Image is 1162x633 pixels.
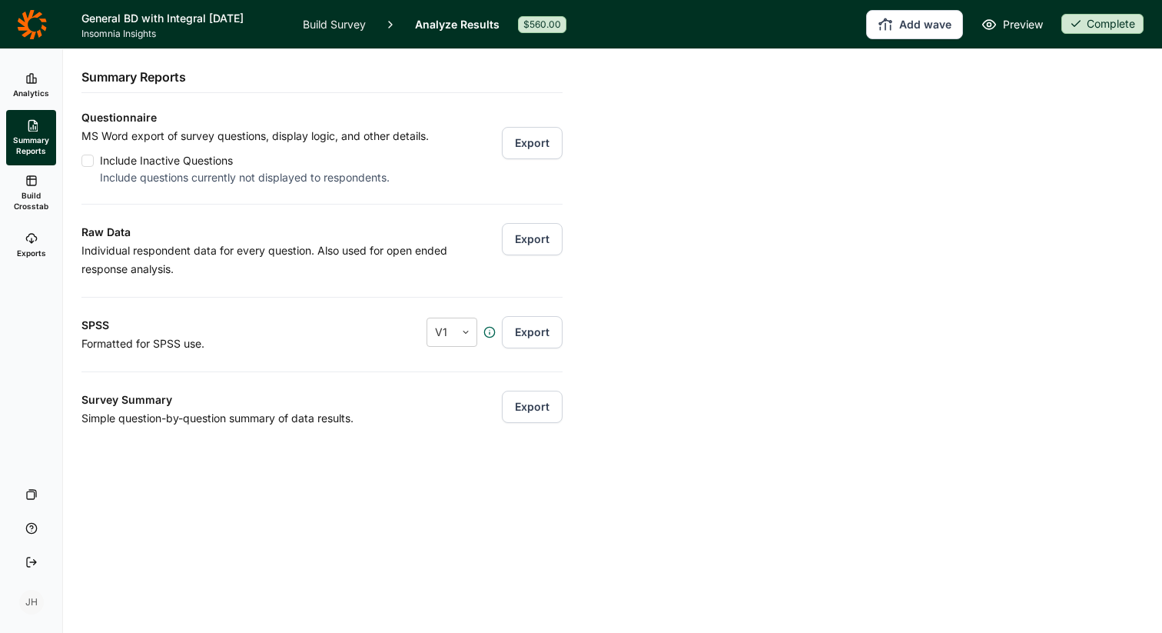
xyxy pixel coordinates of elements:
[1061,14,1144,34] div: Complete
[502,391,563,423] button: Export
[81,28,284,40] span: Insomnia Insights
[81,316,344,335] h3: SPSS
[981,15,1043,34] a: Preview
[100,170,429,185] div: Include questions currently not displayed to respondents.
[81,223,449,242] h3: Raw Data
[81,242,449,278] p: Individual respondent data for every question. Also used for open ended response analysis.
[12,135,50,156] span: Summary Reports
[866,10,963,39] button: Add wave
[100,152,429,170] div: Include Inactive Questions
[12,190,50,212] span: Build Crosstab
[81,108,563,127] h3: Questionnaire
[81,9,284,28] h1: General BD with Integral [DATE]
[81,127,429,145] p: MS Word export of survey questions, display logic, and other details.
[81,335,344,353] p: Formatted for SPSS use.
[81,409,467,428] p: Simple question-by-question summary of data results.
[81,391,467,409] h3: Survey Summary
[6,110,56,165] a: Summary Reports
[6,221,56,270] a: Exports
[6,61,56,110] a: Analytics
[1003,15,1043,34] span: Preview
[502,316,563,348] button: Export
[19,590,44,615] div: JH
[518,16,566,33] div: $560.00
[1061,14,1144,35] button: Complete
[502,127,563,159] button: Export
[81,68,186,86] h2: Summary Reports
[502,223,563,255] button: Export
[17,248,46,258] span: Exports
[6,165,56,221] a: Build Crosstab
[13,88,49,98] span: Analytics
